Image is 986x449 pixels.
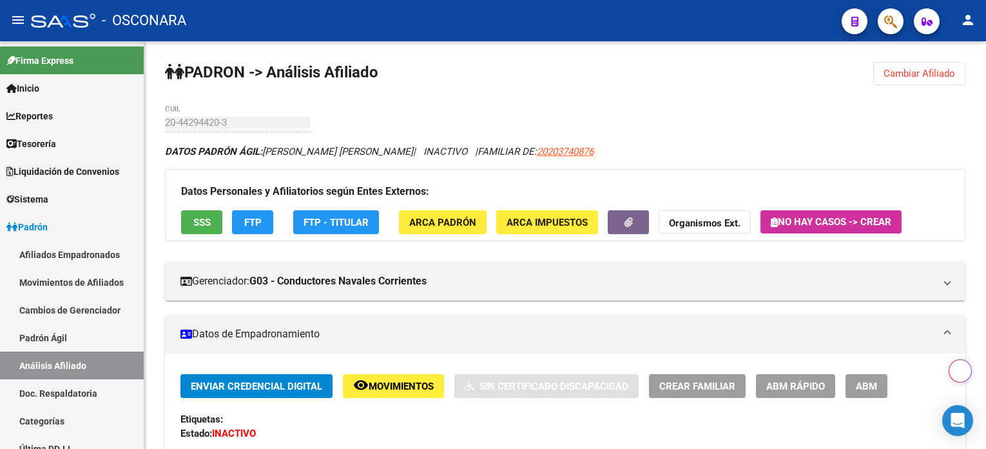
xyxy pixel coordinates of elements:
[856,381,877,392] span: ABM
[180,274,934,288] mat-panel-title: Gerenciador:
[212,428,256,439] strong: INACTIVO
[6,192,48,206] span: Sistema
[771,216,891,228] span: No hay casos -> Crear
[6,109,53,123] span: Reportes
[873,62,965,85] button: Cambiar Afiliado
[507,217,588,228] span: ARCA Impuestos
[496,210,598,234] button: ARCA Impuestos
[6,54,73,68] span: Firma Express
[244,217,262,228] span: FTP
[180,327,934,341] mat-panel-title: Datos de Empadronamiento
[409,217,476,228] span: ARCA Padrón
[960,12,976,28] mat-icon: person
[191,381,322,392] span: Enviar Credencial Digital
[181,210,222,234] button: SSS
[399,210,487,234] button: ARCA Padrón
[180,374,333,398] button: Enviar Credencial Digital
[10,12,26,28] mat-icon: menu
[165,146,262,157] strong: DATOS PADRÓN ÁGIL:
[659,210,751,234] button: Organismos Ext.
[165,146,594,157] i: | INACTIVO |
[304,217,369,228] span: FTP - Titular
[454,374,639,398] button: Sin Certificado Discapacidad
[353,377,369,393] mat-icon: remove_red_eye
[846,374,887,398] button: ABM
[649,374,746,398] button: Crear Familiar
[479,381,628,392] span: Sin Certificado Discapacidad
[249,274,427,288] strong: G03 - Conductores Navales Corrientes
[760,210,902,234] button: No hay casos -> Crear
[369,381,434,392] span: Movimientos
[766,381,825,392] span: ABM Rápido
[165,262,965,301] mat-expansion-panel-header: Gerenciador:G03 - Conductores Navales Corrientes
[6,137,56,151] span: Tesorería
[756,374,835,398] button: ABM Rápido
[884,68,955,79] span: Cambiar Afiliado
[193,217,211,228] span: SSS
[180,428,212,439] strong: Estado:
[293,210,379,234] button: FTP - Titular
[659,381,735,392] span: Crear Familiar
[165,63,378,81] strong: PADRON -> Análisis Afiliado
[165,315,965,354] mat-expansion-panel-header: Datos de Empadronamiento
[6,165,119,179] span: Liquidación de Convenios
[232,210,273,234] button: FTP
[478,146,594,157] span: FAMILIAR DE:
[343,374,444,398] button: Movimientos
[6,220,48,234] span: Padrón
[102,6,186,35] span: - OSCONARA
[180,414,223,425] strong: Etiquetas:
[942,405,973,436] div: Open Intercom Messenger
[6,81,39,95] span: Inicio
[669,217,740,229] strong: Organismos Ext.
[537,146,594,157] span: 20203740876
[181,183,949,201] h3: Datos Personales y Afiliatorios según Entes Externos:
[165,146,413,157] span: [PERSON_NAME] [PERSON_NAME]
